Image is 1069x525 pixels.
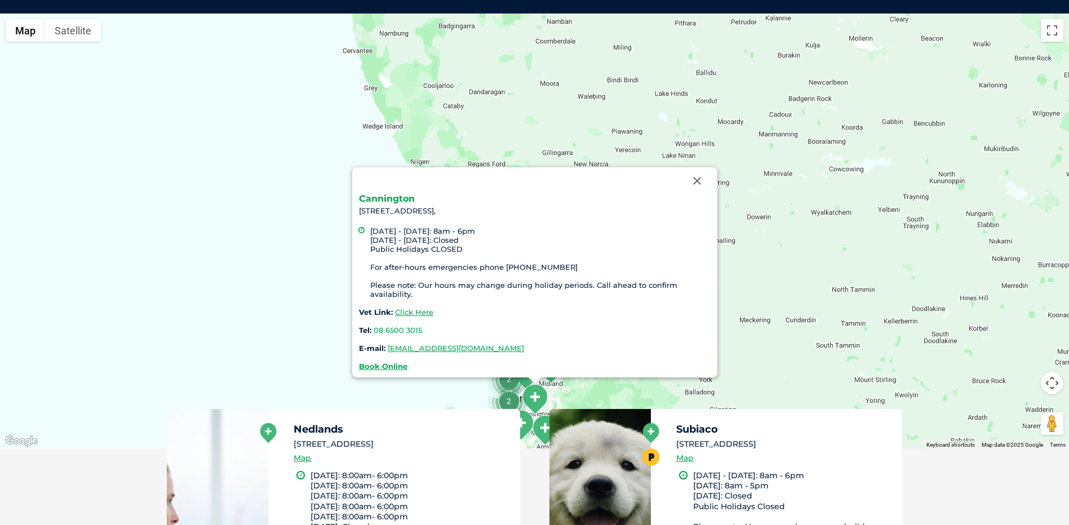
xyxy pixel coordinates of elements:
[45,19,101,42] button: Show satellite imagery
[359,193,415,204] a: Cannington
[1041,19,1063,42] button: Toggle fullscreen view
[487,380,530,422] div: 2
[521,384,549,415] div: Cannington
[370,226,711,299] li: [DATE] - [DATE]: 8am - 6pm [DATE] - [DATE]: Closed Public Holidays CLOSED For after-hours emergen...
[359,308,393,317] strong: Vet Link:
[676,438,893,450] li: [STREET_ADDRESS]
[1041,372,1063,394] button: Map camera controls
[294,424,510,434] h5: Nedlands
[359,194,711,371] div: [STREET_ADDRESS],
[3,434,40,448] img: Google
[684,167,711,194] button: Close
[294,438,510,450] li: [STREET_ADDRESS]
[395,308,433,317] a: Click Here
[359,326,371,335] strong: Tel:
[359,362,407,371] a: Book Online
[676,424,893,434] h5: Subiaco
[1041,412,1063,435] button: Drag Pegman onto the map to open Street View
[359,344,385,353] strong: E-mail:
[676,452,694,465] a: Map
[6,19,45,42] button: Show street map
[294,452,311,465] a: Map
[3,434,40,448] a: Open this area in Google Maps (opens a new window)
[982,442,1043,448] span: Map data ©2025 Google
[926,441,975,449] button: Keyboard shortcuts
[388,344,524,353] a: [EMAIL_ADDRESS][DOMAIN_NAME]
[1050,442,1066,448] a: Terms (opens in new tab)
[374,326,422,335] a: 08 6500 3015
